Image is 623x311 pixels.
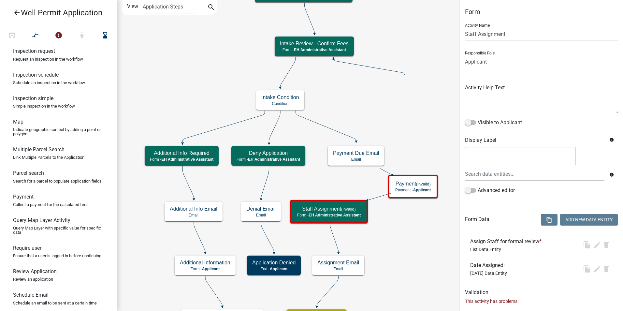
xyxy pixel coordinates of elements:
[413,188,431,192] span: Applicant
[602,265,610,273] i: delete
[8,31,16,40] i: open_in_browser
[395,188,431,192] p: Payment -
[47,29,70,43] button: 10 problems in this workflow
[261,101,299,106] p: Condition
[465,167,604,181] input: Search data entities...
[150,150,213,156] h5: Additional Info Required
[248,157,300,162] span: EH Administrative Assistant
[470,262,507,268] h6: Date Assigned:
[297,206,361,212] h5: Staff Assignment
[602,264,613,274] button: delete
[0,29,24,43] button: Test Workflow
[0,29,117,44] div: Workflow actions
[207,3,215,12] i: search
[541,217,558,223] wm-modal-confirm: Bulk Actions
[23,29,47,43] button: Auto Layout
[237,157,300,162] p: Form -
[583,241,591,249] i: file_copy
[602,240,613,250] button: delete
[13,194,34,200] h6: Payment
[470,271,507,276] span: [DATE] Data Entity
[592,240,602,250] button: edit
[280,40,349,47] h5: Intake Review - Confirm Fees
[13,179,102,183] p: Search for a parcel to populate application fields
[317,267,359,271] p: Email
[333,157,379,162] p: Email
[13,268,57,274] h6: Review Application
[70,29,94,43] button: Publish
[341,207,356,212] small: (invalid)
[582,240,592,250] button: file_copy
[602,241,610,249] i: delete
[465,216,489,222] h6: Form Data
[609,172,614,177] i: info
[280,48,349,52] p: Form -
[237,150,300,156] h5: Deny Application
[13,217,70,223] h6: Query Map Layer Activity
[270,267,288,271] span: Applicant
[13,119,23,125] h6: Map
[560,214,618,226] button: Add New Data Entity
[416,182,431,186] small: (invalid)
[465,8,618,16] h5: Form
[170,213,217,217] p: Email
[309,213,361,217] span: EH Administrative Assistant
[252,259,296,266] h5: Application Denied
[13,292,49,298] h6: Schedule Email
[602,264,613,274] wm-modal-confirm: Delete
[592,264,602,274] button: edit
[13,155,84,159] p: Link Multiple Parcels to the Application
[13,301,97,305] p: Schedule an email to be sent at a certain time
[609,138,614,142] i: info
[180,259,230,266] h5: Additional Information
[465,298,618,305] p: This activity has problems:
[294,48,346,52] span: EH Administrative Assistant
[593,265,601,273] i: edit
[55,31,63,40] i: error
[13,254,101,258] p: Ensure that a user is logged in before continuing
[94,29,117,43] button: Saving Pending Changes
[13,127,104,136] p: Indicate geographic context by adding a point or polygon.
[317,259,359,266] h5: Assignment Email
[13,170,44,176] h6: Parcel search
[13,81,85,85] p: Schedule an inspection in the workflow
[101,31,109,40] i: hourglass_bottom
[470,247,501,252] span: List Data Entity
[252,267,296,271] p: End -
[170,206,217,212] h5: Additional Info Email
[546,217,552,223] i: content_copy
[5,5,107,20] a: Well Permit Application
[246,213,276,217] p: Email
[13,226,104,234] p: Query Map Layer with specific value for specific data
[582,264,592,274] button: file_copy
[161,157,213,162] span: EH Administrative Assistant
[602,240,613,250] wm-modal-confirm: Delete
[593,241,601,249] i: edit
[246,206,276,212] h5: Denial Email
[13,245,41,251] h6: Require user
[13,146,65,153] h6: Multiple Parcel Search
[297,213,361,217] p: Form -
[261,94,299,100] h5: Intake Condition
[13,9,21,18] i: arrow_back
[333,150,379,156] h5: Payment Due Email
[13,48,55,54] h6: Inspection request
[13,104,75,108] p: Simple inspection in the workflow
[202,267,220,271] span: Applicant
[32,31,39,40] i: compare_arrows
[13,95,53,101] h6: Inspection simple
[541,214,558,226] button: content_copy
[465,289,618,295] h6: Validation
[180,267,230,271] p: Form -
[206,3,216,13] button: search
[150,157,213,162] p: Form -
[395,181,431,187] h5: Payment
[13,57,83,61] p: Request an inspection in the workflow
[13,72,59,78] h6: Inspection schedule
[13,202,89,207] p: Collect a payment for the calculated fees
[465,186,515,194] label: Advanced editor
[583,265,591,273] i: file_copy
[78,31,86,40] i: publish
[470,238,544,244] h6: Assign Staff for formal review
[465,137,604,143] h6: Display Label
